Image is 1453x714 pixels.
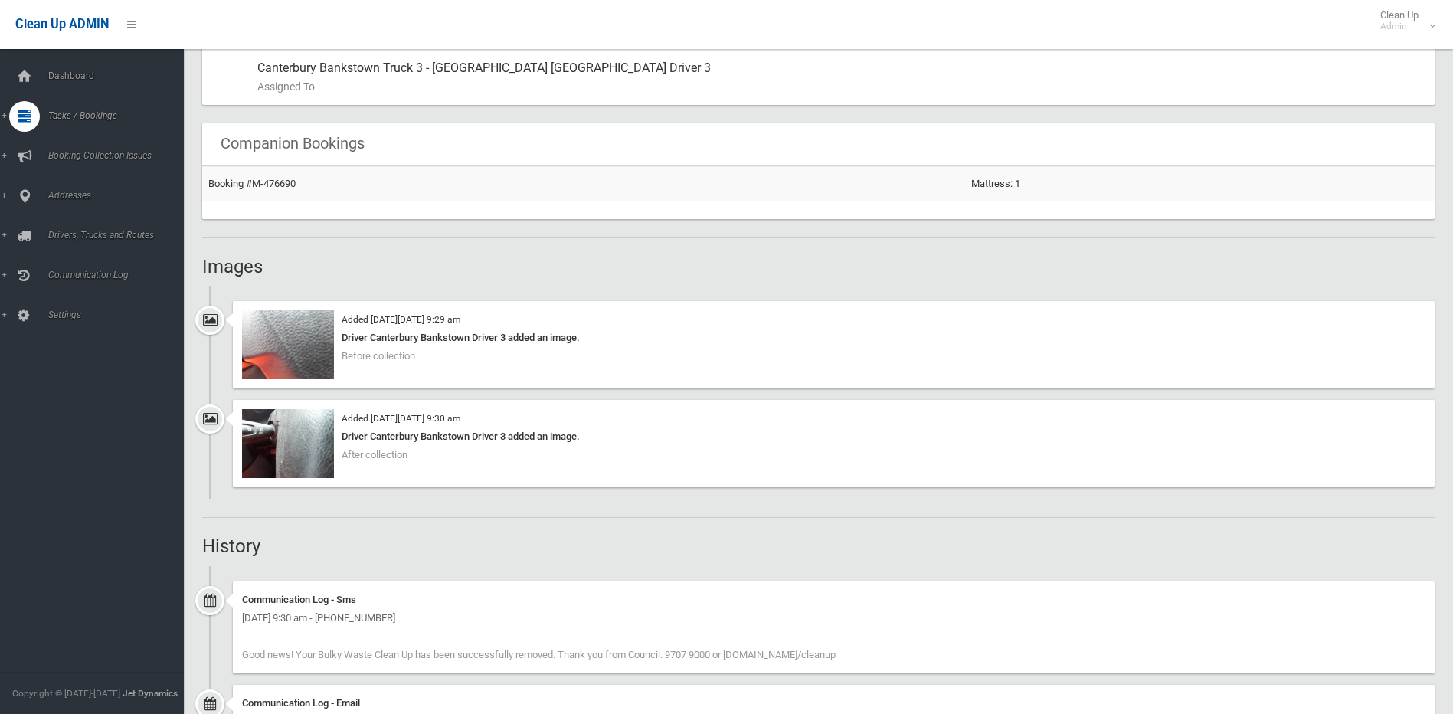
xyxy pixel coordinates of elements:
[242,649,836,660] span: Good news! Your Bulky Waste Clean Up has been successfully removed. Thank you from Council. 9707 ...
[44,70,195,81] span: Dashboard
[44,270,195,280] span: Communication Log
[242,409,334,478] img: 2025-08-1909.29.37342881130431339021.jpg
[242,427,1425,446] div: Driver Canterbury Bankstown Driver 3 added an image.
[15,17,109,31] span: Clean Up ADMIN
[242,329,1425,347] div: Driver Canterbury Bankstown Driver 3 added an image.
[257,77,1422,96] small: Assigned To
[202,536,1435,556] h2: History
[44,230,195,241] span: Drivers, Trucks and Routes
[208,178,296,189] a: Booking #M-476690
[965,166,1435,201] td: Mattress: 1
[44,110,195,121] span: Tasks / Bookings
[44,150,195,161] span: Booking Collection Issues
[242,591,1425,609] div: Communication Log - Sms
[342,350,415,362] span: Before collection
[342,449,407,460] span: After collection
[242,310,334,379] img: 2025-08-1909.28.571190210554600000282.jpg
[202,257,1435,277] h2: Images
[44,310,195,320] span: Settings
[12,688,120,699] span: Copyright © [DATE]-[DATE]
[44,190,195,201] span: Addresses
[342,413,460,424] small: Added [DATE][DATE] 9:30 am
[242,694,1425,712] div: Communication Log - Email
[202,129,383,159] header: Companion Bookings
[123,688,178,699] strong: Jet Dynamics
[242,609,1425,627] div: [DATE] 9:30 am - [PHONE_NUMBER]
[1380,21,1419,32] small: Admin
[257,50,1422,105] div: Canterbury Bankstown Truck 3 - [GEOGRAPHIC_DATA] [GEOGRAPHIC_DATA] Driver 3
[342,314,460,325] small: Added [DATE][DATE] 9:29 am
[1373,9,1434,32] span: Clean Up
